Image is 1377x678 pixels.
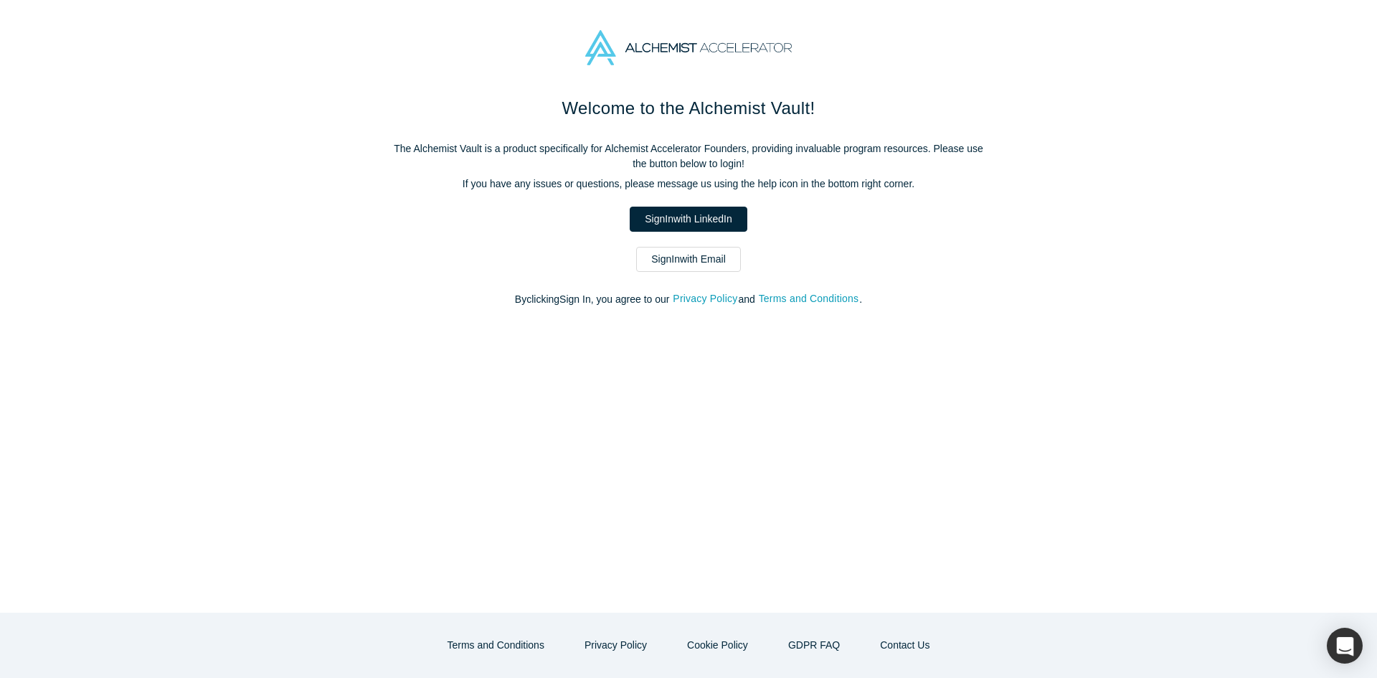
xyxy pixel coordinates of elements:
p: If you have any issues or questions, please message us using the help icon in the bottom right co... [387,176,990,192]
button: Cookie Policy [672,633,763,658]
img: Alchemist Accelerator Logo [585,30,792,65]
h1: Welcome to the Alchemist Vault! [387,95,990,121]
p: The Alchemist Vault is a product specifically for Alchemist Accelerator Founders, providing inval... [387,141,990,171]
a: SignInwith LinkedIn [630,207,747,232]
button: Privacy Policy [672,291,738,307]
button: Terms and Conditions [432,633,559,658]
button: Terms and Conditions [758,291,860,307]
a: GDPR FAQ [773,633,855,658]
button: Privacy Policy [569,633,662,658]
a: SignInwith Email [636,247,741,272]
button: Contact Us [865,633,945,658]
p: By clicking Sign In , you agree to our and . [387,292,990,307]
